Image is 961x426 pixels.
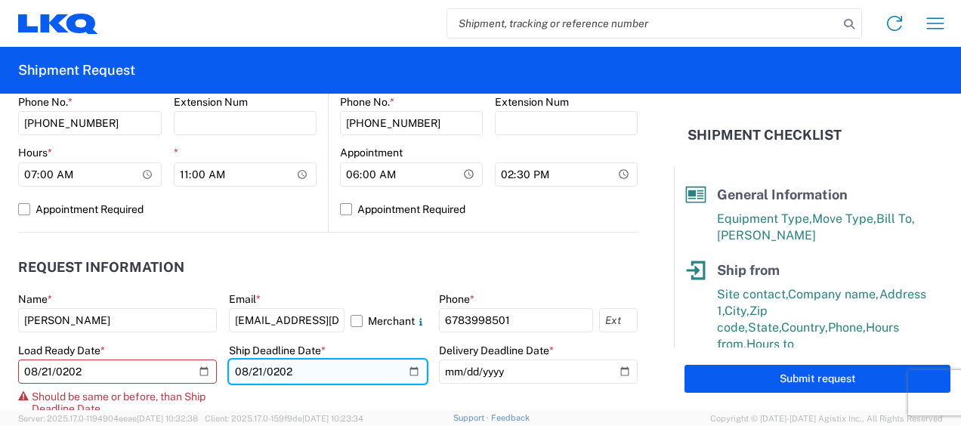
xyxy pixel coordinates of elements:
[447,9,839,38] input: Shipment, tracking or reference number
[876,211,915,226] span: Bill To,
[18,95,73,109] label: Phone No.
[495,95,569,109] label: Extension Num
[788,287,879,301] span: Company name,
[174,95,248,109] label: Extension Num
[748,320,781,335] span: State,
[137,414,198,423] span: [DATE] 10:32:38
[18,197,317,221] label: Appointment Required
[725,304,749,318] span: City,
[18,292,52,306] label: Name
[439,344,554,357] label: Delivery Deadline Date
[812,211,876,226] span: Move Type,
[717,228,816,242] span: [PERSON_NAME]
[746,337,794,351] span: Hours to
[439,292,474,306] label: Phone
[710,412,943,425] span: Copyright © [DATE]-[DATE] Agistix Inc., All Rights Reserved
[717,187,848,202] span: General Information
[18,344,105,357] label: Load Ready Date
[684,365,950,393] button: Submit request
[717,287,788,301] span: Site contact,
[599,308,638,332] input: Ext
[205,414,363,423] span: Client: 2025.17.0-159f9de
[229,344,326,357] label: Ship Deadline Date
[340,146,403,159] label: Appointment
[18,61,135,79] h2: Shipment Request
[491,413,530,422] a: Feedback
[717,262,780,278] span: Ship from
[32,390,217,415] span: Should be same or before, than Ship Deadline Date
[229,292,261,306] label: Email
[340,95,394,109] label: Phone No.
[18,146,52,159] label: Hours
[781,320,828,335] span: Country,
[828,320,866,335] span: Phone,
[351,308,427,332] label: Merchant
[18,414,198,423] span: Server: 2025.17.0-1194904eeae
[18,260,184,275] h2: Request Information
[717,211,812,226] span: Equipment Type,
[302,414,363,423] span: [DATE] 10:23:34
[688,126,842,144] h2: Shipment Checklist
[340,197,638,221] label: Appointment Required
[453,413,491,422] a: Support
